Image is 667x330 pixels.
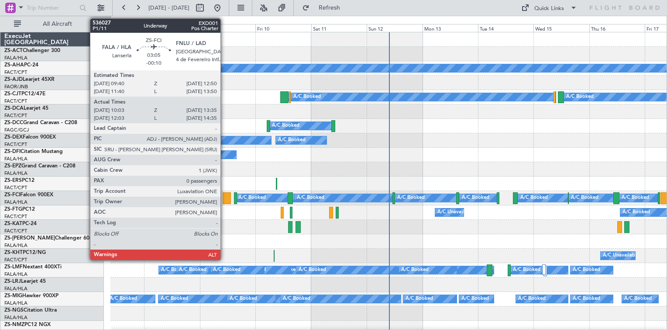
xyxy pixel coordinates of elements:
span: ZS-DCC [4,120,23,125]
a: ZS-DEXFalcon 900EX [4,135,56,140]
span: ZS-CJT [4,91,21,97]
span: ZS-FTG [4,207,22,212]
span: ZS-LMF [4,264,23,270]
a: FALA/HLA [4,285,28,292]
div: A/C Booked [230,292,257,306]
div: A/C Booked [161,134,188,147]
a: FALA/HLA [4,271,28,278]
a: ZS-KATPC-24 [4,221,37,226]
div: Sun 12 [367,24,422,32]
a: FACT/CPT [4,228,27,234]
div: [DATE] [112,17,127,25]
div: A/C Booked [141,134,169,147]
div: A/C Booked [397,191,425,205]
a: ZS-DCCGrand Caravan - C208 [4,120,77,125]
a: FACT/CPT [4,112,27,119]
span: Refresh [311,5,348,11]
div: A/C Booked [406,292,433,306]
a: ZS-KHTPC12/NG [4,250,46,255]
div: A/C Booked [238,191,266,205]
div: A/C Booked [278,134,306,147]
a: ZS-EPZGrand Caravan - C208 [4,163,76,169]
a: ZS-AHAPC-24 [4,63,38,68]
a: ZS-NMZPC12 NGX [4,322,51,327]
span: ZS-AHA [4,63,24,68]
a: ZS-AJDLearjet 45XR [4,77,55,82]
a: FACT/CPT [4,141,27,148]
div: Mon 13 [423,24,478,32]
div: Sat 11 [311,24,367,32]
div: A/C Booked [272,119,299,132]
div: A/C Booked [513,264,540,277]
div: A/C Booked [110,292,137,306]
button: Quick Links [517,1,581,15]
a: ZS-FCIFalcon 900EX [4,192,53,198]
div: Tue 7 [89,24,144,32]
div: A/C Booked [566,90,594,104]
div: A/C Booked [624,292,652,306]
div: A/C Booked [518,292,546,306]
div: A/C Booked [573,264,600,277]
span: ZS-LRJ [4,279,21,284]
a: FALA/HLA [4,156,28,162]
span: ZS-NMZ [4,322,24,327]
div: Fri 10 [255,24,311,32]
span: ZS-ERS [4,178,22,183]
a: FALA/HLA [4,170,28,177]
a: FALA/HLA [4,314,28,321]
div: Wed 15 [533,24,589,32]
button: All Aircraft [10,17,95,31]
a: ZS-MIGHawker 900XP [4,293,58,299]
a: FACT/CPT [4,98,27,104]
div: A/C Booked [213,264,241,277]
a: FACT/CPT [4,213,27,220]
div: A/C Booked [622,191,649,205]
div: A/C Booked [297,191,324,205]
a: FACT/CPT [4,257,27,263]
div: A/C Booked [126,134,153,147]
span: ZS-DFI [4,149,21,154]
div: A/C Booked [573,292,600,306]
div: A/C Booked [571,191,598,205]
a: ZS-NGSCitation Ultra [4,308,57,313]
a: ZS-ACTChallenger 300 [4,48,60,53]
a: ZS-ERSPC12 [4,178,34,183]
div: A/C Booked [179,264,206,277]
span: ZS-NGS [4,308,24,313]
span: ZS-FCI [4,192,20,198]
a: ZS-DCALearjet 45 [4,106,48,111]
span: ZS-MIG [4,293,22,299]
div: A/C Unavailable [603,249,639,262]
div: A/C Booked [293,90,321,104]
div: Wed 8 [144,24,199,32]
a: ZS-LMFNextant 400XTi [4,264,62,270]
div: Thu 16 [589,24,645,32]
div: A/C Booked [461,292,489,306]
div: A/C Booked [161,264,189,277]
a: FALA/HLA [4,199,28,205]
div: A/C Booked [401,264,429,277]
div: A/C Booked [283,292,310,306]
a: FAOR/JNB [4,83,28,90]
a: FALA/HLA [4,242,28,249]
span: ZS-KAT [4,221,22,226]
a: ZS-FTGPC12 [4,207,35,212]
span: ZS-DEX [4,135,23,140]
a: ZS-LRJLearjet 45 [4,279,46,284]
a: FAGC/GCJ [4,127,29,133]
span: All Aircraft [23,21,92,27]
a: FALA/HLA [4,300,28,306]
a: ZS-DFICitation Mustang [4,149,63,154]
span: ZS-[PERSON_NAME] [4,236,55,241]
div: Tue 14 [478,24,533,32]
a: ZS-[PERSON_NAME]Challenger 604 [4,236,93,241]
span: ZS-DCA [4,106,24,111]
span: ZS-AJD [4,77,23,82]
div: A/C Booked [161,292,188,306]
div: A/C Booked [299,264,326,277]
a: FACT/CPT [4,184,27,191]
span: ZS-EPZ [4,163,21,169]
div: A/C Booked [622,206,650,219]
a: FALA/HLA [4,55,28,61]
span: [DATE] - [DATE] [148,4,189,12]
